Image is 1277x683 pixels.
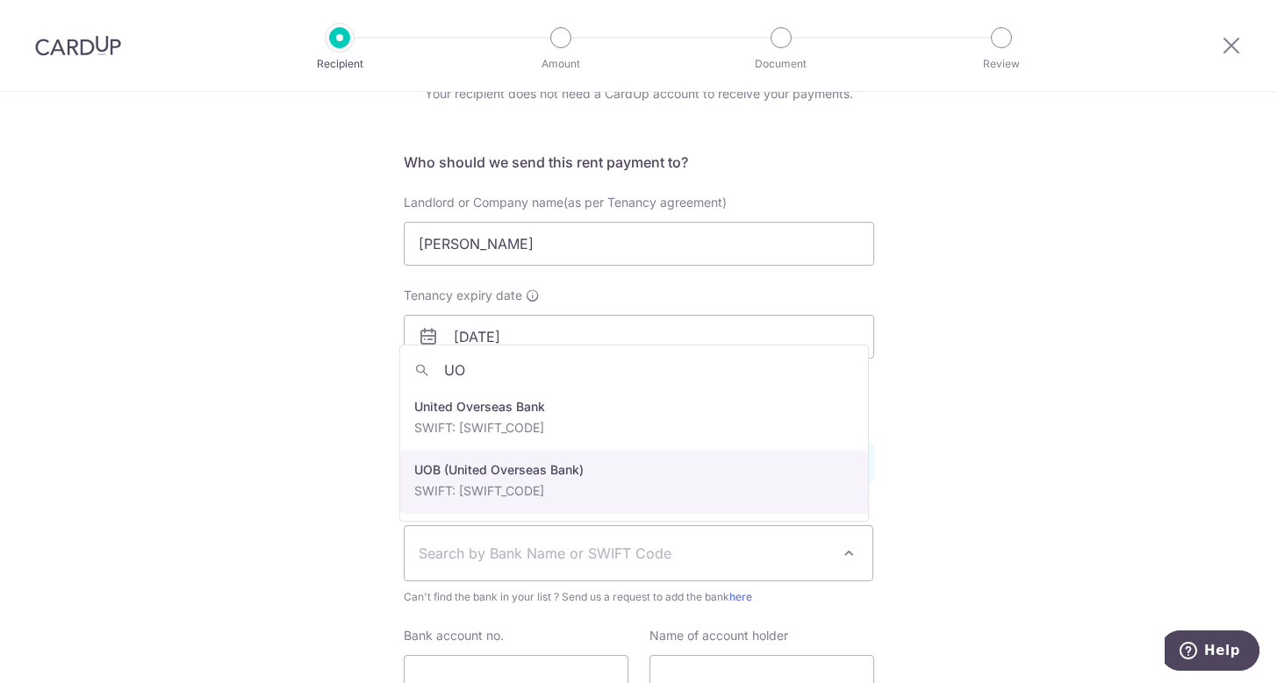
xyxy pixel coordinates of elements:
span: Help [39,12,75,28]
span: Landlord or Company name(as per Tenancy agreement) [404,195,727,210]
h5: Who should we send this rent payment to? [404,152,874,173]
span: Tenancy expiry date [404,287,522,304]
p: Document [716,55,846,73]
p: Amount [496,55,626,73]
label: Bank account no. [404,627,504,644]
p: UOB (United Overseas Bank) [414,461,855,479]
span: Search by Bank Name or SWIFT Code [419,543,831,564]
p: Recipient [275,55,405,73]
p: SWIFT: [SWIFT_CODE] [414,419,855,437]
a: here [729,590,752,603]
div: Your recipient does not need a CardUp account to receive your payments. [404,85,874,103]
p: United Overseas Bank [414,398,855,416]
span: Can't find the bank in your list ? Send us a request to add the bank [404,588,874,606]
p: Review [936,55,1066,73]
label: Name of account holder [649,627,788,644]
p: SWIFT: [SWIFT_CODE] [414,482,855,500]
iframe: Opens a widget where you can find more information [1165,630,1259,674]
input: DD/MM/YYYY [404,315,874,359]
img: CardUp [35,35,121,56]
